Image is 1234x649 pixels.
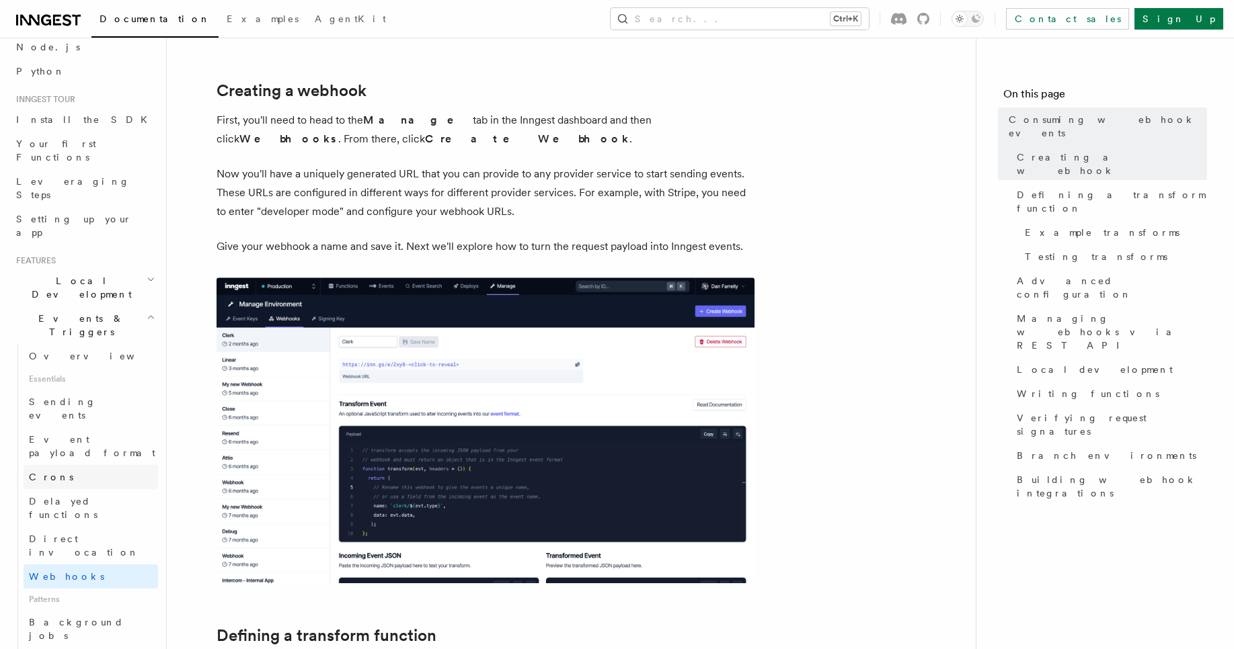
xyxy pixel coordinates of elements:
span: Install the SDK [16,114,155,125]
button: Events & Triggers [11,306,158,344]
a: Sign Up [1134,8,1223,30]
a: Setting up your app [11,207,158,245]
span: Inngest tour [11,94,75,105]
a: Sending events [24,390,158,427]
span: Local Development [11,274,147,301]
a: Node.js [11,35,158,59]
span: Your first Functions [16,138,96,163]
strong: Manage [363,114,473,126]
span: Creating a webhook [1017,150,1207,177]
a: Overview [24,344,158,368]
span: Testing transforms [1025,250,1167,263]
a: Webhooks [24,564,158,589]
span: Node.js [16,42,80,52]
a: Background jobs [24,610,158,648]
a: Managing webhooks via REST API [1011,306,1207,357]
span: Local development [1017,363,1173,376]
button: Search...Ctrl+K [611,8,869,30]
a: Example transforms [1019,220,1207,245]
a: Advanced configuration [1011,269,1207,306]
span: Essentials [24,368,158,390]
span: Features [11,255,56,266]
a: Direct invocation [24,527,158,564]
h4: On this page [1003,86,1207,107]
a: Verifying request signatures [1011,406,1207,443]
a: Crons [24,465,158,489]
span: Background jobs [29,617,124,641]
a: Testing transforms [1019,245,1207,269]
span: Defining a transform function [1017,188,1207,215]
span: Verifying request signatures [1017,411,1207,438]
span: Leveraging Steps [16,176,130,200]
a: Delayed functions [24,489,158,527]
span: Managing webhooks via REST API [1017,312,1207,352]
a: Consuming webhook events [1003,107,1207,145]
a: Building webhook integrations [1011,468,1207,505]
span: Direct invocation [29,533,139,558]
span: Consuming webhook events [1009,113,1207,140]
a: Python [11,59,158,83]
span: Webhooks [29,571,104,582]
a: Defining a transform function [1011,183,1207,220]
a: Documentation [91,4,219,38]
strong: Create Webhook [425,132,629,145]
p: First, you'll need to head to the tab in the Inngest dashboard and then click . From there, click . [217,111,755,148]
span: Examples [227,13,299,24]
span: Patterns [24,589,158,610]
span: Event payload format [29,434,155,458]
p: Now you'll have a uniquely generated URL that you can provide to any provider service to start se... [217,165,755,221]
a: Writing functions [1011,382,1207,406]
a: Contact sales [1006,8,1129,30]
kbd: Ctrl+K [831,12,861,26]
a: Creating a webhook [1011,145,1207,183]
span: Python [16,66,65,77]
span: Setting up your app [16,214,132,238]
img: Inngest dashboard showing a newly created webhook [217,277,755,583]
a: Leveraging Steps [11,169,158,207]
span: Documentation [100,13,210,24]
button: Toggle dark mode [952,11,984,27]
span: Building webhook integrations [1017,473,1207,500]
span: Sending events [29,396,96,421]
span: Delayed functions [29,496,98,520]
a: Defining a transform function [217,626,436,645]
span: Crons [29,472,73,482]
span: Events & Triggers [11,312,147,339]
p: Give your webhook a name and save it. Next we'll explore how to turn the request payload into Inn... [217,237,755,256]
a: Local development [1011,357,1207,382]
a: Branch environments [1011,443,1207,468]
a: AgentKit [307,4,394,36]
a: Your first Functions [11,132,158,169]
span: Branch environments [1017,449,1196,462]
a: Examples [219,4,307,36]
span: Example transforms [1025,226,1180,239]
button: Local Development [11,269,158,306]
span: Overview [29,351,167,361]
span: AgentKit [315,13,386,24]
a: Event payload format [24,427,158,465]
a: Install the SDK [11,107,158,132]
span: Writing functions [1017,387,1159,400]
span: Advanced configuration [1017,274,1207,301]
strong: Webhooks [239,132,338,145]
a: Creating a webhook [217,81,367,100]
